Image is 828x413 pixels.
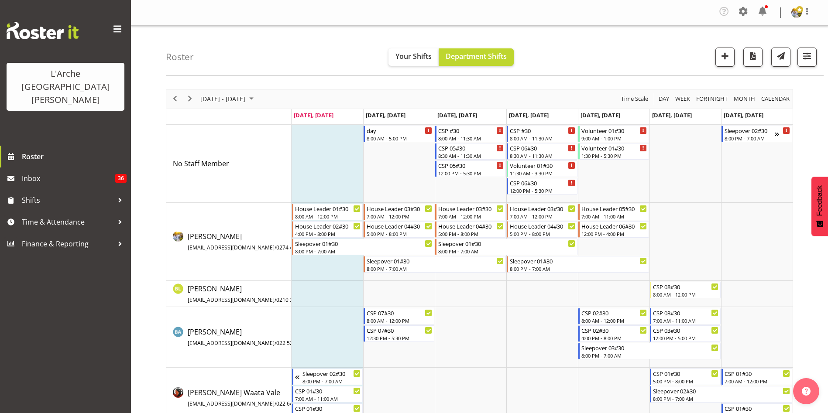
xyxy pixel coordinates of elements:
[367,326,432,334] div: CSP 07#30
[182,89,197,108] div: Next
[578,204,649,220] div: Aizza Garduque"s event - House Leader 05#30 Begin From Friday, September 12, 2025 at 7:00:00 AM G...
[510,143,575,152] div: CSP 06#30
[435,160,506,177] div: No Staff Member"s event - CSP 05#30 Begin From Wednesday, September 10, 2025 at 12:00:00 PM GMT+1...
[166,307,292,368] td: Bibi Ali resource
[188,388,309,408] span: [PERSON_NAME] Waata Vale
[725,135,775,142] div: 8:00 PM - 7:00 AM
[725,404,790,413] div: CSP 01#30
[302,369,361,378] div: Sleepover 02#30
[578,343,721,359] div: Bibi Ali"s event - Sleepover 03#30 Begin From Friday, September 12, 2025 at 8:00:00 PM GMT+12:00 ...
[578,143,649,160] div: No Staff Member"s event - Volunteer 01#30 Begin From Friday, September 12, 2025 at 1:30:00 PM GMT...
[295,395,361,402] div: 7:00 AM - 11:00 AM
[507,178,577,195] div: No Staff Member"s event - CSP 06#30 Begin From Thursday, September 11, 2025 at 12:00:00 PM GMT+12...
[367,204,432,213] div: House Leader 03#30
[791,7,802,18] img: aizza-garduque4b89473dfc6c768e6a566f2329987521.png
[22,150,127,163] span: Roster
[721,126,792,142] div: No Staff Member"s event - Sleepover 02#30 Begin From Sunday, September 14, 2025 at 8:00:00 PM GMT...
[166,52,194,62] h4: Roster
[188,296,275,304] span: [EMAIL_ADDRESS][DOMAIN_NAME]
[509,111,549,119] span: [DATE], [DATE]
[367,222,432,230] div: House Leader 04#30
[674,93,691,104] span: Week
[650,325,721,342] div: Bibi Ali"s event - CSP 03#30 Begin From Saturday, September 13, 2025 at 12:00:00 PM GMT+12:00 End...
[653,386,790,395] div: Sleepover 02#30
[367,317,432,324] div: 8:00 AM - 12:00 PM
[510,256,647,265] div: Sleepover 01#30
[581,204,647,213] div: House Leader 05#30
[581,152,647,159] div: 1:30 PM - 5:30 PM
[816,185,824,216] span: Feedback
[510,222,575,230] div: House Leader 04#30
[435,143,506,160] div: No Staff Member"s event - CSP 05#30 Begin From Wednesday, September 10, 2025 at 8:30:00 AM GMT+12...
[364,126,434,142] div: No Staff Member"s event - day Begin From Tuesday, September 9, 2025 at 8:00:00 AM GMT+12:00 Ends ...
[188,400,275,407] span: [EMAIL_ADDRESS][DOMAIN_NAME]
[367,135,432,142] div: 8:00 AM - 5:00 PM
[439,48,514,66] button: Department Shifts
[275,296,276,304] span: /
[650,386,792,403] div: Cherri Waata Vale"s event - Sleepover 02#30 Begin From Saturday, September 13, 2025 at 8:00:00 PM...
[364,204,434,220] div: Aizza Garduque"s event - House Leader 03#30 Begin From Tuesday, September 9, 2025 at 7:00:00 AM G...
[721,369,792,385] div: Cherri Waata Vale"s event - CSP 01#30 Begin From Sunday, September 14, 2025 at 7:00:00 AM GMT+12:...
[364,325,434,342] div: Bibi Ali"s event - CSP 07#30 Begin From Tuesday, September 9, 2025 at 12:30:00 PM GMT+12:00 Ends ...
[302,378,361,385] div: 8:00 PM - 7:00 AM
[438,135,504,142] div: 8:00 AM - 11:30 AM
[653,308,718,317] div: CSP 03#30
[367,213,432,220] div: 7:00 AM - 12:00 PM
[578,308,649,324] div: Bibi Ali"s event - CSP 02#30 Begin From Friday, September 12, 2025 at 8:00:00 AM GMT+12:00 Ends A...
[438,126,504,135] div: CSP #30
[658,93,670,104] span: Day
[367,334,432,341] div: 12:30 PM - 5:30 PM
[22,194,113,207] span: Shifts
[438,222,504,230] div: House Leader 04#30
[653,326,718,334] div: CSP 03#30
[510,178,575,187] div: CSP 06#30
[437,111,477,119] span: [DATE], [DATE]
[578,325,649,342] div: Bibi Ali"s event - CSP 02#30 Begin From Friday, September 12, 2025 at 4:00:00 PM GMT+12:00 Ends A...
[581,326,647,334] div: CSP 02#30
[760,93,790,104] span: calendar
[650,308,721,324] div: Bibi Ali"s event - CSP 03#30 Begin From Saturday, September 13, 2025 at 7:00:00 AM GMT+12:00 Ends...
[199,93,258,104] button: September 08 - 14, 2025
[653,282,718,291] div: CSP 08#30
[364,256,506,273] div: Aizza Garduque"s event - Sleepover 01#30 Begin From Tuesday, September 9, 2025 at 8:00:00 PM GMT+...
[364,221,434,238] div: Aizza Garduque"s event - House Leader 04#30 Begin From Tuesday, September 9, 2025 at 5:00:00 PM G...
[653,291,718,298] div: 8:00 AM - 12:00 PM
[276,244,309,251] span: 0274 464 641
[188,339,275,347] span: [EMAIL_ADDRESS][DOMAIN_NAME]
[292,239,434,255] div: Aizza Garduque"s event - Sleepover 01#30 Begin From Monday, September 8, 2025 at 8:00:00 PM GMT+1...
[367,308,432,317] div: CSP 07#30
[188,284,309,304] span: [PERSON_NAME]
[510,135,575,142] div: 8:00 AM - 11:30 AM
[7,22,79,39] img: Rosterit website logo
[657,93,671,104] button: Timeline Day
[581,230,647,237] div: 12:00 PM - 4:00 PM
[438,230,504,237] div: 5:00 PM - 8:00 PM
[166,203,292,281] td: Aizza Garduque resource
[199,93,246,104] span: [DATE] - [DATE]
[15,67,116,106] div: L'Arche [GEOGRAPHIC_DATA][PERSON_NAME]
[581,111,620,119] span: [DATE], [DATE]
[507,126,577,142] div: No Staff Member"s event - CSP #30 Begin From Thursday, September 11, 2025 at 8:00:00 AM GMT+12:00...
[367,265,504,272] div: 8:00 PM - 7:00 AM
[446,51,507,61] span: Department Shifts
[438,213,504,220] div: 7:00 AM - 12:00 PM
[22,215,113,229] span: Time & Attendance
[725,126,775,135] div: Sleepover 02#30
[811,177,828,236] button: Feedback - Show survey
[292,386,363,403] div: Cherri Waata Vale"s event - CSP 01#30 Begin From Monday, September 8, 2025 at 7:00:00 AM GMT+12:0...
[168,89,182,108] div: Previous
[435,221,506,238] div: Aizza Garduque"s event - House Leader 04#30 Begin From Wednesday, September 10, 2025 at 5:00:00 P...
[581,213,647,220] div: 7:00 AM - 11:00 AM
[295,386,361,395] div: CSP 01#30
[510,161,575,170] div: Volunteer 01#30
[797,48,817,67] button: Filter Shifts
[367,230,432,237] div: 5:00 PM - 8:00 PM
[184,93,196,104] button: Next
[435,239,577,255] div: Aizza Garduque"s event - Sleepover 01#30 Begin From Wednesday, September 10, 2025 at 8:00:00 PM G...
[695,93,729,104] button: Fortnight
[653,317,718,324] div: 7:00 AM - 11:00 AM
[388,48,439,66] button: Your Shifts
[292,221,363,238] div: Aizza Garduque"s event - House Leader 02#30 Begin From Monday, September 8, 2025 at 4:00:00 PM GM...
[295,213,361,220] div: 8:00 AM - 12:00 PM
